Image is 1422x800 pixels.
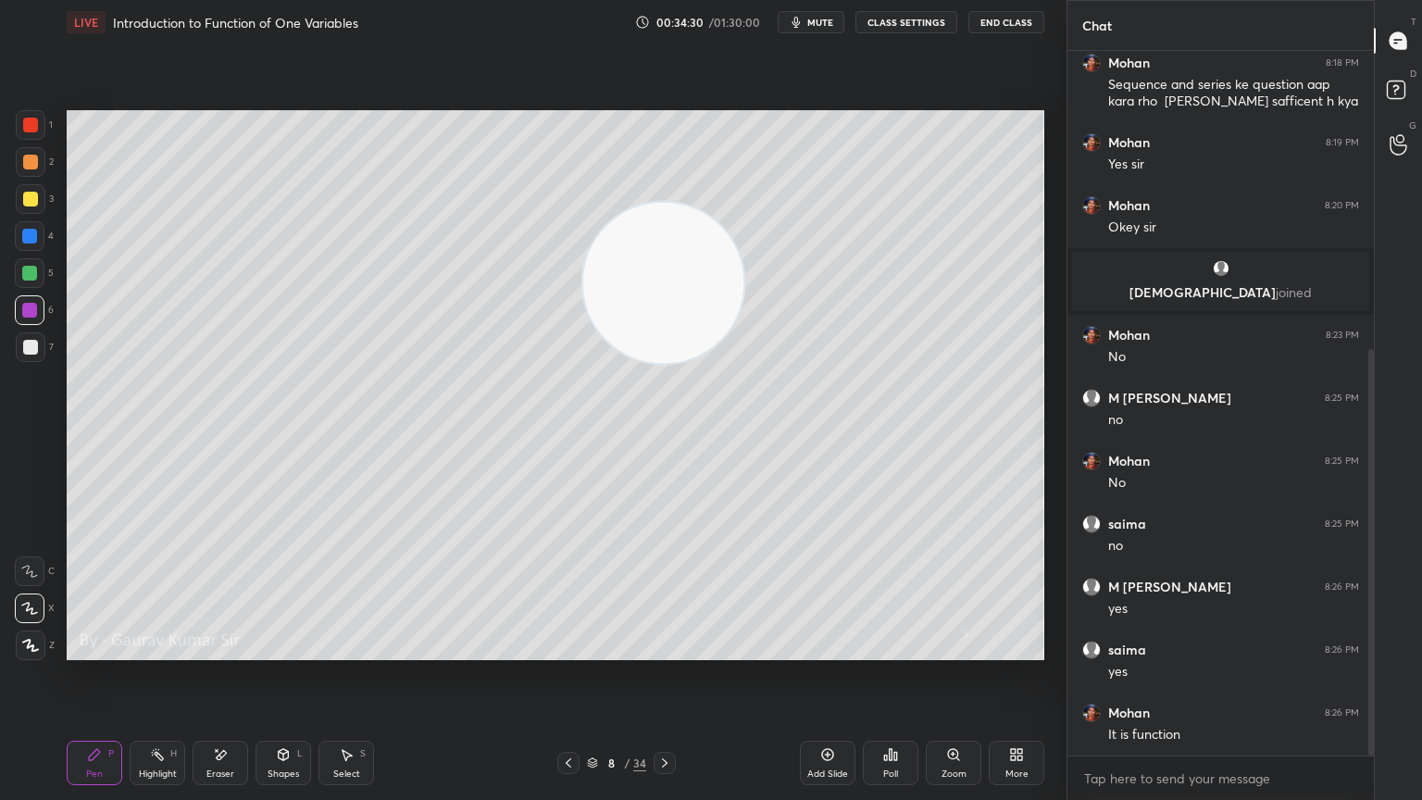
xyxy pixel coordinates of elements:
div: Sequence and series ke question aap kara rho [PERSON_NAME] safficent h kya [1108,76,1359,111]
button: CLASS SETTINGS [855,11,957,33]
p: D [1410,67,1416,81]
h6: M [PERSON_NAME] [1108,579,1231,595]
div: L [297,749,303,758]
div: H [170,749,177,758]
div: Z [16,631,55,660]
img: 3 [1082,326,1101,344]
div: 8:25 PM [1325,519,1359,530]
div: LIVE [67,11,106,33]
div: yes [1108,663,1359,681]
div: 8:25 PM [1325,393,1359,404]
div: Add Slide [807,769,848,779]
img: 3 [1082,133,1101,152]
div: 4 [15,221,54,251]
button: mute [778,11,844,33]
h6: Mohan [1108,55,1150,71]
span: mute [807,16,833,29]
p: [DEMOGRAPHIC_DATA] [1083,285,1358,300]
img: 3 [1082,704,1101,722]
img: default.png [1212,259,1230,278]
div: / [624,757,630,769]
h6: Mohan [1108,197,1150,214]
h6: saima [1108,642,1146,658]
div: 8:20 PM [1325,200,1359,211]
div: 8:26 PM [1325,707,1359,719]
div: yes [1108,600,1359,619]
div: No [1108,474,1359,493]
h6: Mohan [1108,705,1150,721]
div: Select [333,769,360,779]
div: Poll [883,769,898,779]
img: default.png [1082,389,1101,407]
div: Yes sir [1108,156,1359,174]
div: Highlight [139,769,177,779]
div: 1 [16,110,53,140]
img: 3 [1082,196,1101,215]
div: 34 [633,755,646,771]
div: More [1005,769,1029,779]
div: grid [1067,51,1374,756]
img: 3 [1082,452,1101,470]
div: It is function [1108,726,1359,744]
div: 8:26 PM [1325,581,1359,593]
span: joined [1276,283,1312,301]
div: C [15,556,55,586]
img: 3 [1082,54,1101,72]
h6: Mohan [1108,134,1150,151]
button: End Class [968,11,1044,33]
div: Eraser [206,769,234,779]
p: Chat [1067,1,1127,50]
div: 2 [16,147,54,177]
div: 8:26 PM [1325,644,1359,656]
div: 7 [16,332,54,362]
h4: Introduction to Function of One Variables [113,14,358,31]
img: default.png [1082,641,1101,659]
div: X [15,594,55,623]
div: Okey sir [1108,219,1359,237]
div: Zoom [942,769,967,779]
h6: saima [1108,516,1146,532]
p: G [1409,119,1416,132]
h6: Mohan [1108,453,1150,469]
img: default.png [1082,515,1101,533]
div: S [360,749,366,758]
div: no [1108,411,1359,430]
div: Pen [86,769,103,779]
div: Shapes [268,769,299,779]
p: T [1411,15,1416,29]
div: 3 [16,184,54,214]
div: no [1108,537,1359,556]
div: No [1108,348,1359,367]
div: 8:18 PM [1326,57,1359,69]
div: 5 [15,258,54,288]
div: 6 [15,295,54,325]
h6: Mohan [1108,327,1150,344]
div: 8:23 PM [1326,330,1359,341]
img: default.png [1082,578,1101,596]
div: P [108,749,114,758]
div: 8:19 PM [1326,137,1359,148]
div: 8 [602,757,620,769]
h6: M [PERSON_NAME] [1108,390,1231,406]
div: 8:25 PM [1325,456,1359,467]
